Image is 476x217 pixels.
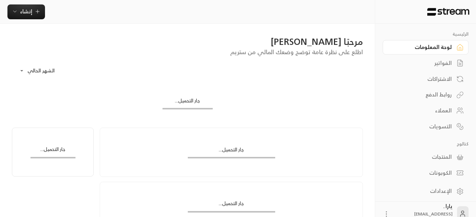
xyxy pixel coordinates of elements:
div: الفواتير [392,59,452,67]
div: التسويات [392,123,452,130]
div: جار التحميل... [188,146,275,157]
button: إنشاء [7,4,45,19]
div: مرحبًا [PERSON_NAME] [12,36,363,47]
div: الشهر الحالي [16,61,71,80]
div: روابط الدفع [392,91,452,98]
p: الرئيسية [383,31,469,37]
a: الاشتراكات [383,72,469,86]
div: العملاء [392,107,452,114]
a: الإعدادات [383,184,469,198]
a: العملاء [383,103,469,118]
div: جار التحميل... [188,200,275,211]
a: الفواتير [383,56,469,70]
div: الاشتراكات [392,75,452,83]
img: Logo [427,8,470,16]
span: اطلع على نظرة عامة توضح وضعك المالي من ستريم [230,47,363,57]
div: جار التحميل... [163,97,213,108]
a: روابط الدفع [383,88,469,102]
p: كتالوج [383,141,469,147]
div: لوحة المعلومات [392,43,452,51]
div: جار التحميل... [30,146,75,157]
a: التسويات [383,119,469,134]
a: المنتجات [383,150,469,164]
a: الكوبونات [383,166,469,180]
span: إنشاء [20,7,32,16]
a: لوحة المعلومات [383,40,469,55]
div: المنتجات [392,153,452,161]
div: الكوبونات [392,169,452,177]
div: الإعدادات [392,187,452,195]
